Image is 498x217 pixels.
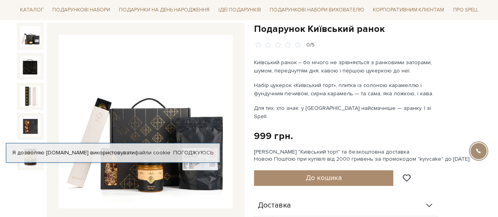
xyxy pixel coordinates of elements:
[17,4,47,16] a: Каталог
[20,56,41,76] img: Подарунок Київський ранок
[20,86,41,106] img: Подарунок Київський ранок
[20,116,41,137] img: Подарунок Київський ранок
[254,81,439,98] p: Набір цукерок «Київський торт», плитка із солоною карамеллю і фундучним печивом, сирна карамель —...
[254,58,439,75] p: Київський ранок – бо нічого не зрівняється з ранковими заторами, шумом, передчуттям дня, кавою і ...
[306,41,315,49] div: 0/5
[267,3,367,17] a: Подарункові набори вихователю
[305,173,341,182] span: До кошика
[450,4,481,16] a: Про Spell
[215,4,264,16] a: Ідеї подарунків
[49,4,113,16] a: Подарункові набори
[258,202,291,209] span: Доставка
[254,170,394,186] button: До кошика
[254,104,439,121] p: Для тих, хто знає: у [GEOGRAPHIC_DATA] найсмачніше — зранку. І зі Spell.
[370,3,447,17] a: Корпоративним клієнтам
[254,23,481,35] h1: Подарунок Київський ранок
[6,149,220,156] div: Я дозволяю [DOMAIN_NAME] використовувати
[173,149,213,156] a: Погоджуюсь
[116,4,213,16] a: Подарунки на День народження
[254,148,481,163] div: [PERSON_NAME] "Київський торт" та безкоштовна доставка Новою Поштою при купівлі від 2000 гривень ...
[20,26,41,46] img: Подарунок Київський ранок
[254,130,293,142] div: 999 грн.
[59,35,233,209] img: Подарунок Київський ранок
[135,149,170,156] a: файли cookie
